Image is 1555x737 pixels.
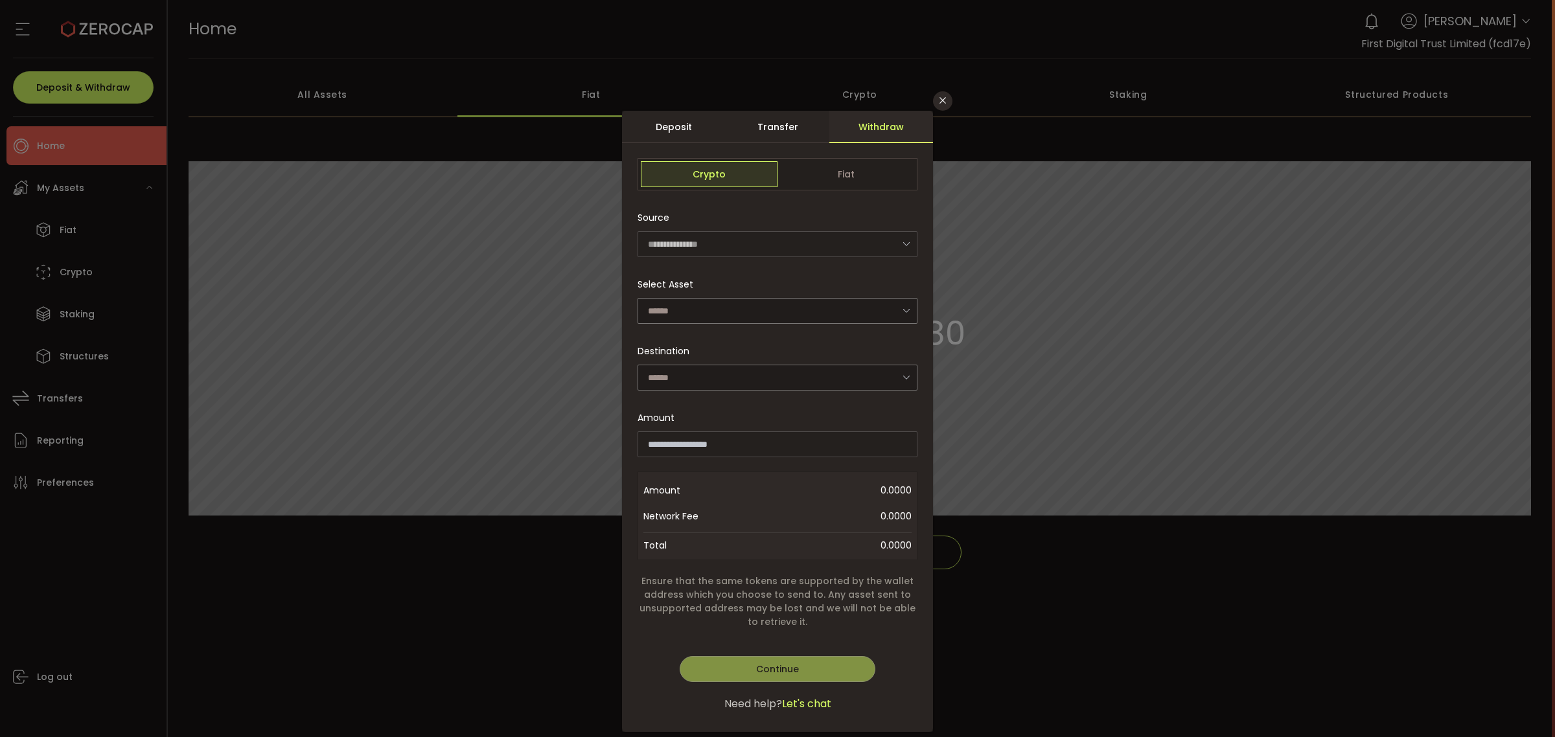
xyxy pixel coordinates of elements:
[747,503,912,529] span: 0.0000
[643,503,747,529] span: Network Fee
[638,278,701,291] label: Select Asset
[726,111,829,143] div: Transfer
[680,656,875,682] button: Continue
[1490,675,1555,737] iframe: Chat Widget
[724,696,782,712] span: Need help?
[643,536,667,554] span: Total
[747,477,912,503] span: 0.0000
[777,161,914,187] span: Fiat
[641,161,777,187] span: Crypto
[756,663,799,675] span: Continue
[933,91,952,111] button: Close
[622,111,726,143] div: Deposit
[881,536,912,554] span: 0.0000
[638,411,674,425] span: Amount
[643,477,747,503] span: Amount
[638,345,689,357] span: Destination
[829,111,933,143] div: Withdraw
[782,696,831,712] span: Let's chat
[638,205,669,231] span: Source
[638,574,917,629] span: Ensure that the same tokens are supported by the wallet address which you choose to send to. Any ...
[622,111,933,732] div: dialog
